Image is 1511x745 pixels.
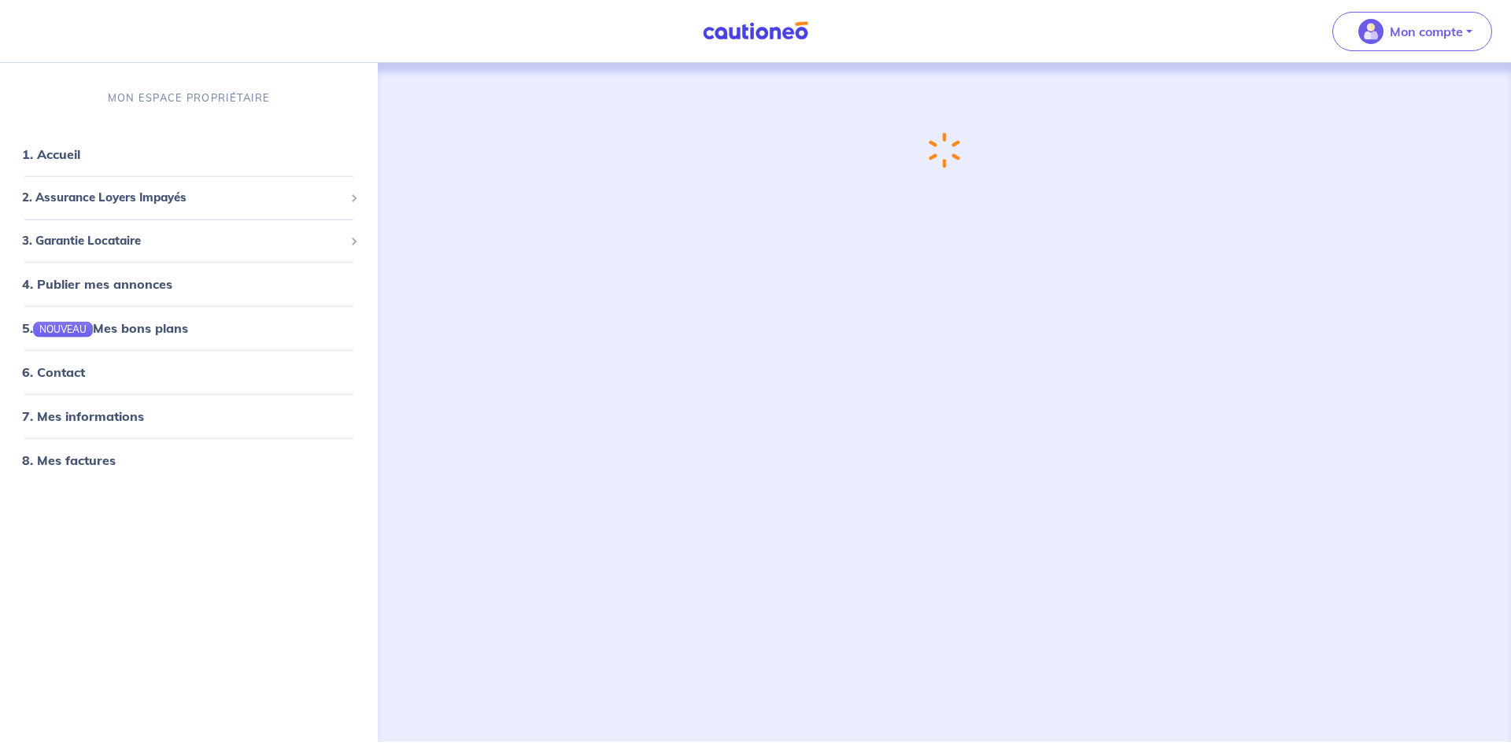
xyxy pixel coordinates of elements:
span: 2. Assurance Loyers Impayés [22,189,344,207]
p: MON ESPACE PROPRIÉTAIRE [108,90,270,105]
img: loading-spinner [929,132,960,168]
div: 3. Garantie Locataire [6,225,371,256]
a: 7. Mes informations [22,408,144,424]
div: 5.NOUVEAUMes bons plans [6,312,371,344]
img: illu_account_valid_menu.svg [1358,19,1384,44]
div: 6. Contact [6,356,371,388]
a: 5.NOUVEAUMes bons plans [22,320,188,336]
div: 8. Mes factures [6,444,371,476]
p: Mon compte [1390,22,1463,41]
img: Cautioneo [696,21,815,41]
a: 4. Publier mes annonces [22,276,172,292]
span: 3. Garantie Locataire [22,231,344,249]
a: 8. Mes factures [22,452,116,468]
div: 1. Accueil [6,138,371,170]
a: 1. Accueil [22,146,80,162]
div: 2. Assurance Loyers Impayés [6,183,371,213]
div: 4. Publier mes annonces [6,268,371,300]
button: illu_account_valid_menu.svgMon compte [1332,12,1492,51]
div: 7. Mes informations [6,400,371,432]
a: 6. Contact [22,364,85,380]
